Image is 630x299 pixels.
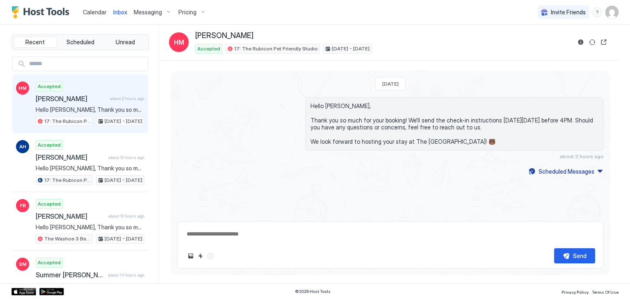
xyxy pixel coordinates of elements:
span: Accepted [197,45,220,52]
div: Send [573,251,587,260]
span: [DATE] [382,81,399,87]
span: Accepted [38,259,61,266]
a: Calendar [83,8,107,16]
span: Accepted [38,83,61,90]
span: 17: The Rubicon Pet Friendly Studio [44,118,91,125]
button: Recent [14,36,57,48]
button: Open reservation [599,37,609,47]
span: HM [18,84,27,92]
span: about 2 hours ago [560,153,604,159]
span: [PERSON_NAME] [195,31,253,41]
button: Reservation information [576,37,586,47]
span: [DATE] - [DATE] [105,235,142,242]
span: 17: The Rubicon Pet Friendly Studio [44,177,91,184]
span: [DATE] - [DATE] [332,45,370,52]
button: Scheduled [59,36,102,48]
span: [DATE] - [DATE] [105,118,142,125]
a: Privacy Policy [562,287,589,296]
span: Messaging [134,9,162,16]
a: Inbox [113,8,127,16]
button: Send [554,248,595,263]
div: tab-group [11,34,149,50]
span: Accepted [38,141,61,149]
div: User profile [605,6,619,19]
span: Invite Friends [551,9,586,16]
span: The Washoe 3 Bedroom Family Unit [44,235,91,242]
input: Input Field [26,57,148,71]
a: Host Tools Logo [11,6,73,18]
span: AH [19,143,26,150]
span: Inbox [113,9,127,16]
span: HM [174,37,184,47]
button: Scheduled Messages [527,166,604,177]
button: Quick reply [196,251,205,261]
span: FR [20,202,26,209]
span: about 14 hours ago [108,272,144,278]
span: Calendar [83,9,107,16]
span: Pricing [178,9,196,16]
span: Hello [PERSON_NAME], Thank you so much for your booking! We'll send the check-in instructions on ... [36,224,144,231]
button: Unread [103,36,147,48]
span: Recent [25,39,45,46]
span: Accepted [38,200,61,208]
span: Terms Of Use [592,290,619,294]
button: Sync reservation [587,37,597,47]
button: Upload image [186,251,196,261]
div: Scheduled Messages [539,167,594,176]
span: Unread [116,39,135,46]
span: Hello [PERSON_NAME], Thank you so much for your booking! We'll send the check-in instructions [DA... [36,165,144,172]
span: Summer [PERSON_NAME] [36,271,105,279]
span: about 10 hours ago [108,155,144,160]
span: [PERSON_NAME] [36,153,105,161]
span: about 2 hours ago [110,96,144,101]
span: about 12 hours ago [108,213,144,219]
a: Terms Of Use [592,287,619,296]
span: Privacy Policy [562,290,589,294]
span: Hello [PERSON_NAME], Thank you so much for your booking! We'll send the check-in instructions [DA... [310,102,598,145]
a: Google Play Store [39,288,64,295]
div: menu [592,7,602,17]
span: Scheduled [66,39,94,46]
span: Hello [PERSON_NAME], Thank you so much for your booking! We'll send the check-in instructions [DA... [36,106,144,113]
span: 17: The Rubicon Pet Friendly Studio [234,45,318,52]
span: [PERSON_NAME] [36,95,107,103]
span: © 2025 Host Tools [295,289,331,294]
span: SM [19,260,27,268]
span: Hello Summer, Thank you so much for your booking! We'll send the check-in instructions [DATE][DAT... [36,282,144,290]
a: App Store [11,288,36,295]
span: [PERSON_NAME] [36,212,105,220]
span: [DATE] - [DATE] [105,177,142,184]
